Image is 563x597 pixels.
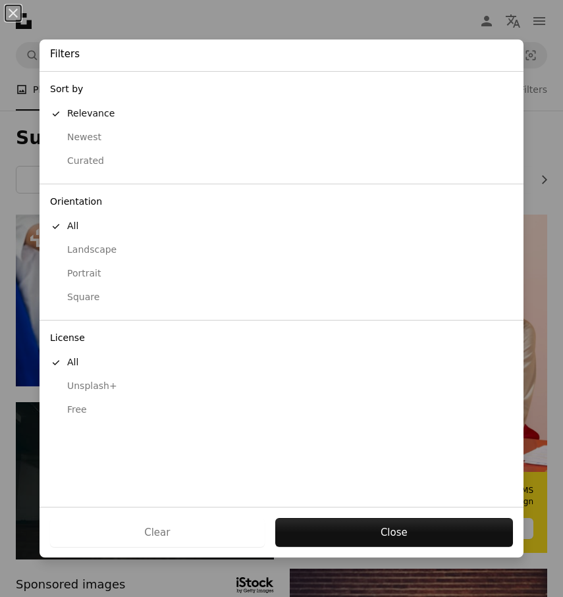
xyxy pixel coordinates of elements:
div: Orientation [40,190,523,215]
button: Clear [50,518,265,547]
div: Landscape [50,244,513,257]
button: Curated [40,149,523,173]
div: All [50,220,513,233]
button: Free [40,398,523,422]
button: Landscape [40,238,523,262]
button: Close [275,518,513,547]
div: Sort by [40,77,523,102]
div: Portrait [50,267,513,280]
div: License [40,326,523,351]
button: Unsplash+ [40,375,523,398]
div: Square [50,291,513,304]
button: All [40,351,523,375]
button: Square [40,286,523,309]
button: All [40,215,523,238]
div: Unsplash+ [50,380,513,393]
button: Relevance [40,102,523,126]
h4: Filters [50,47,80,61]
div: Free [50,403,513,417]
button: Portrait [40,262,523,286]
button: Newest [40,126,523,149]
div: Relevance [50,107,513,120]
div: All [50,356,513,369]
div: Newest [50,131,513,144]
div: Curated [50,155,513,168]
